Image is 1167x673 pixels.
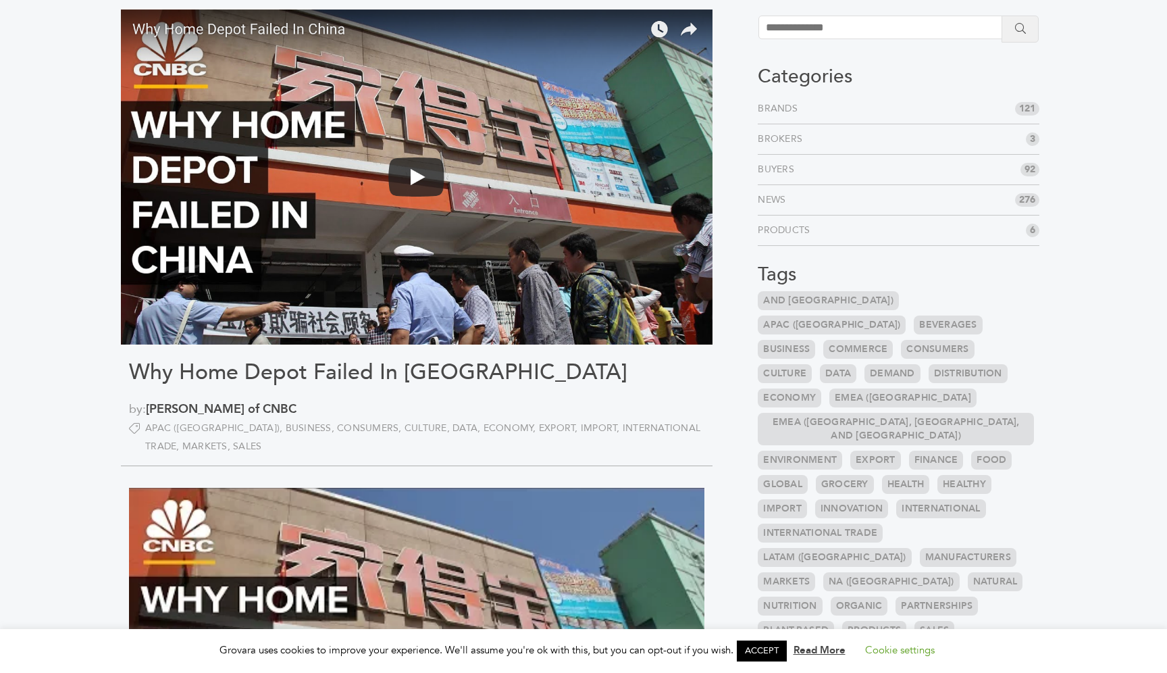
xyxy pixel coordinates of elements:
[842,621,906,640] a: Products
[920,548,1016,567] a: Manufacturers
[1015,193,1039,207] span: 276
[823,340,893,359] a: Commerce
[758,389,821,407] a: Economy
[758,475,808,494] a: Global
[971,451,1012,470] a: Food
[1026,224,1039,237] span: 6
[405,422,452,434] a: Culture
[816,475,874,494] a: Grocery
[182,440,233,453] a: Markets
[758,224,815,237] a: Products
[914,621,954,640] a: Sales
[337,422,405,434] a: Consumers
[581,422,623,434] a: Import
[901,340,974,359] a: Consumers
[896,597,978,616] a: Partnerships
[484,422,539,434] a: Economy
[794,643,846,657] a: Read More
[758,291,899,310] a: and [GEOGRAPHIC_DATA])
[758,572,815,591] a: Markets
[758,597,822,616] a: Nutrition
[758,524,883,543] a: International Trade
[882,475,930,494] a: Health
[850,451,901,470] a: Export
[219,643,948,657] span: Grovara uses cookies to improve your experience. We'll assume you're ok with this, but you can op...
[758,163,800,176] a: Buyers
[1015,102,1039,116] span: 121
[909,451,964,470] a: Finance
[758,102,803,116] a: Brands
[758,621,834,640] a: Plant-based
[823,572,960,591] a: NA ([GEOGRAPHIC_DATA])
[146,401,296,418] a: [PERSON_NAME] of CNBC
[968,572,1023,591] a: Natural
[758,193,791,207] a: News
[758,264,1039,286] h3: Tags
[758,316,906,334] a: APAC ([GEOGRAPHIC_DATA])
[1026,132,1039,146] span: 3
[737,641,787,662] a: ACCEPT
[914,316,982,334] a: Beverages
[820,364,856,383] a: Data
[129,400,704,418] span: by:
[145,422,286,434] a: APAC ([GEOGRAPHIC_DATA])
[758,364,812,383] a: Culture
[758,451,842,470] a: Environment
[452,422,484,434] a: Data
[539,422,581,434] a: Export
[758,132,808,146] a: Brokers
[1020,163,1039,176] span: 92
[129,359,704,385] h1: Why Home Depot Failed In [GEOGRAPHIC_DATA]
[286,422,338,434] a: Business
[937,475,991,494] a: Healthy
[758,499,807,518] a: Import
[864,364,920,383] a: Demand
[929,364,1008,383] a: Distribution
[233,440,261,453] a: Sales
[865,643,935,657] a: Cookie settings
[758,340,815,359] a: Business
[829,389,977,407] a: EMEA ([GEOGRAPHIC_DATA]
[758,413,1034,445] a: EMEA ([GEOGRAPHIC_DATA], [GEOGRAPHIC_DATA], and [GEOGRAPHIC_DATA])
[831,597,888,616] a: Organic
[815,499,889,518] a: Innovation
[758,548,911,567] a: LATAM ([GEOGRAPHIC_DATA])
[758,66,1039,89] h3: Categories
[896,499,985,518] a: International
